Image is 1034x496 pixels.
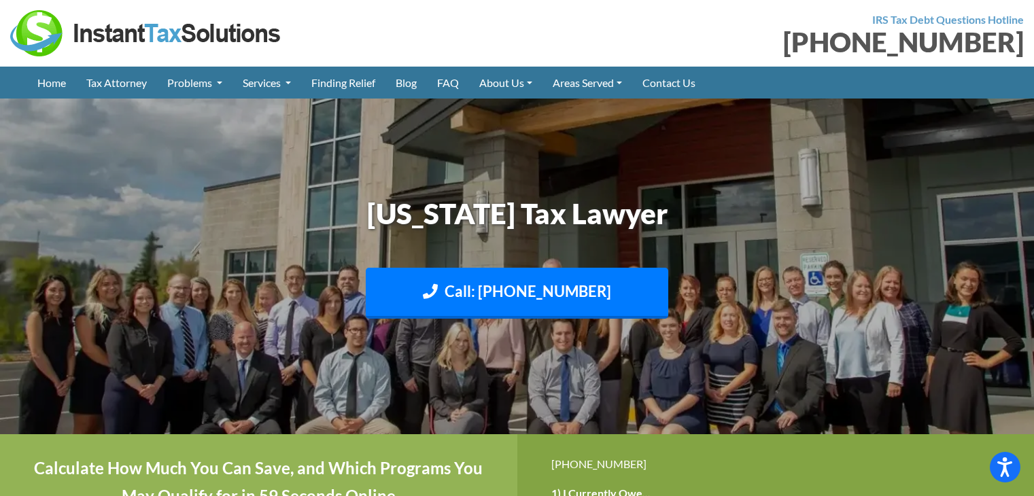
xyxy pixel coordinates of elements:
a: Services [232,67,301,99]
h1: [US_STATE] Tax Lawyer [140,194,895,234]
a: About Us [469,67,542,99]
strong: IRS Tax Debt Questions Hotline [872,13,1024,26]
a: Call: [PHONE_NUMBER] [366,268,668,319]
a: Instant Tax Solutions Logo [10,25,282,38]
a: Tax Attorney [76,67,157,99]
a: FAQ [427,67,469,99]
img: Instant Tax Solutions Logo [10,10,282,56]
a: Contact Us [632,67,706,99]
a: Areas Served [542,67,632,99]
a: Finding Relief [301,67,385,99]
div: [PHONE_NUMBER] [528,29,1024,56]
a: Home [27,67,76,99]
a: Problems [157,67,232,99]
div: [PHONE_NUMBER] [551,455,1001,473]
a: Blog [385,67,427,99]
